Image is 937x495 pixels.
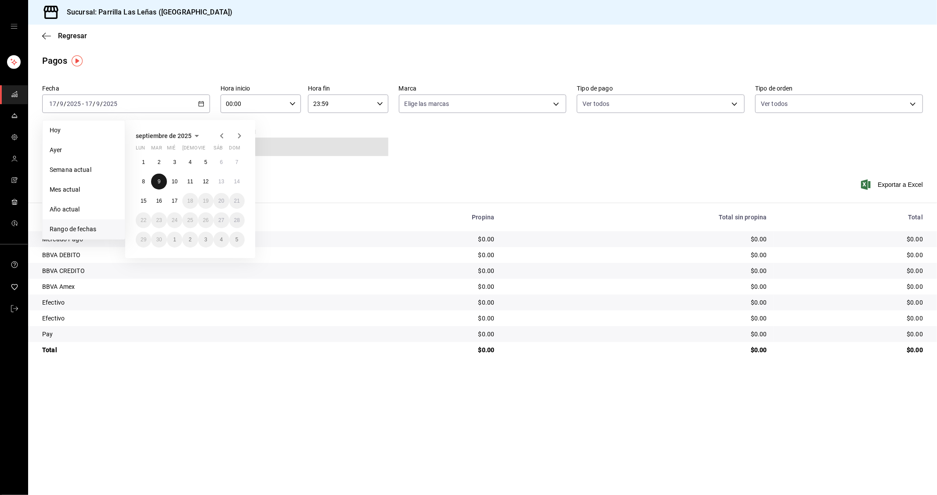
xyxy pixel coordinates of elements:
button: septiembre de 2025 [136,131,202,141]
div: Total [781,214,923,221]
div: $0.00 [781,314,923,323]
div: $0.00 [508,282,767,291]
button: 18 de septiembre de 2025 [182,193,198,209]
input: -- [96,100,100,107]
button: 4 de septiembre de 2025 [182,154,198,170]
abbr: 28 de septiembre de 2025 [234,217,240,223]
abbr: 20 de septiembre de 2025 [218,198,224,204]
button: 27 de septiembre de 2025 [213,212,229,228]
button: 30 de septiembre de 2025 [151,232,166,247]
div: $0.00 [348,251,494,259]
abbr: domingo [229,145,240,154]
label: Hora inicio [221,86,301,92]
abbr: 5 de octubre de 2025 [235,237,239,243]
abbr: 4 de septiembre de 2025 [189,159,192,165]
button: Regresar [42,32,87,40]
button: 23 de septiembre de 2025 [151,212,166,228]
div: $0.00 [781,235,923,244]
abbr: 15 de septiembre de 2025 [141,198,146,204]
button: 29 de septiembre de 2025 [136,232,151,247]
button: 7 de septiembre de 2025 [229,154,245,170]
span: Año actual [50,205,118,214]
abbr: sábado [213,145,223,154]
abbr: 12 de septiembre de 2025 [203,178,209,185]
button: 9 de septiembre de 2025 [151,174,166,189]
button: 1 de octubre de 2025 [167,232,182,247]
abbr: 14 de septiembre de 2025 [234,178,240,185]
button: 28 de septiembre de 2025 [229,212,245,228]
button: 2 de octubre de 2025 [182,232,198,247]
abbr: 23 de septiembre de 2025 [156,217,162,223]
abbr: 19 de septiembre de 2025 [203,198,209,204]
span: Elige las marcas [405,99,449,108]
span: - [82,100,84,107]
div: $0.00 [781,266,923,275]
button: 11 de septiembre de 2025 [182,174,198,189]
div: $0.00 [508,298,767,307]
abbr: 21 de septiembre de 2025 [234,198,240,204]
button: 8 de septiembre de 2025 [136,174,151,189]
button: 14 de septiembre de 2025 [229,174,245,189]
h3: Sucursal: Parrilla Las Leñas ([GEOGRAPHIC_DATA]) [60,7,232,18]
abbr: martes [151,145,162,154]
abbr: 17 de septiembre de 2025 [172,198,177,204]
abbr: jueves [182,145,234,154]
div: $0.00 [781,251,923,259]
span: Semana actual [50,165,118,175]
div: $0.00 [348,266,494,275]
div: $0.00 [508,251,767,259]
div: $0.00 [348,330,494,338]
button: 10 de septiembre de 2025 [167,174,182,189]
div: BBVA CREDITO [42,266,334,275]
span: / [64,100,66,107]
abbr: 5 de septiembre de 2025 [204,159,207,165]
div: $0.00 [781,282,923,291]
label: Marca [399,86,567,92]
abbr: 6 de septiembre de 2025 [220,159,223,165]
div: $0.00 [781,298,923,307]
div: $0.00 [781,330,923,338]
div: Propina [348,214,494,221]
input: -- [59,100,64,107]
abbr: 1 de septiembre de 2025 [142,159,145,165]
span: Regresar [58,32,87,40]
label: Hora fin [308,86,388,92]
div: Pagos [42,54,67,67]
button: 12 de septiembre de 2025 [198,174,213,189]
span: / [93,100,95,107]
abbr: 4 de octubre de 2025 [220,237,223,243]
abbr: 9 de septiembre de 2025 [158,178,161,185]
span: Ayer [50,146,118,155]
div: Total sin propina [508,214,767,221]
div: BBVA DEBITO [42,251,334,259]
span: septiembre de 2025 [136,132,192,139]
abbr: 18 de septiembre de 2025 [187,198,193,204]
button: 26 de septiembre de 2025 [198,212,213,228]
button: 5 de octubre de 2025 [229,232,245,247]
abbr: miércoles [167,145,175,154]
div: Efectivo [42,314,334,323]
label: Tipo de pago [577,86,745,92]
span: / [100,100,103,107]
abbr: 27 de septiembre de 2025 [218,217,224,223]
div: $0.00 [348,298,494,307]
div: $0.00 [508,314,767,323]
button: 19 de septiembre de 2025 [198,193,213,209]
abbr: 26 de septiembre de 2025 [203,217,209,223]
span: / [57,100,59,107]
span: Rango de fechas [50,225,118,234]
abbr: 3 de octubre de 2025 [204,237,207,243]
abbr: lunes [136,145,145,154]
div: BBVA Amex [42,282,334,291]
button: 22 de septiembre de 2025 [136,212,151,228]
abbr: 3 de septiembre de 2025 [173,159,176,165]
button: 3 de octubre de 2025 [198,232,213,247]
div: $0.00 [508,330,767,338]
button: open drawer [11,23,18,30]
abbr: 25 de septiembre de 2025 [187,217,193,223]
abbr: 13 de septiembre de 2025 [218,178,224,185]
button: 5 de septiembre de 2025 [198,154,213,170]
input: -- [85,100,93,107]
span: Ver todos [761,99,788,108]
div: $0.00 [508,266,767,275]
